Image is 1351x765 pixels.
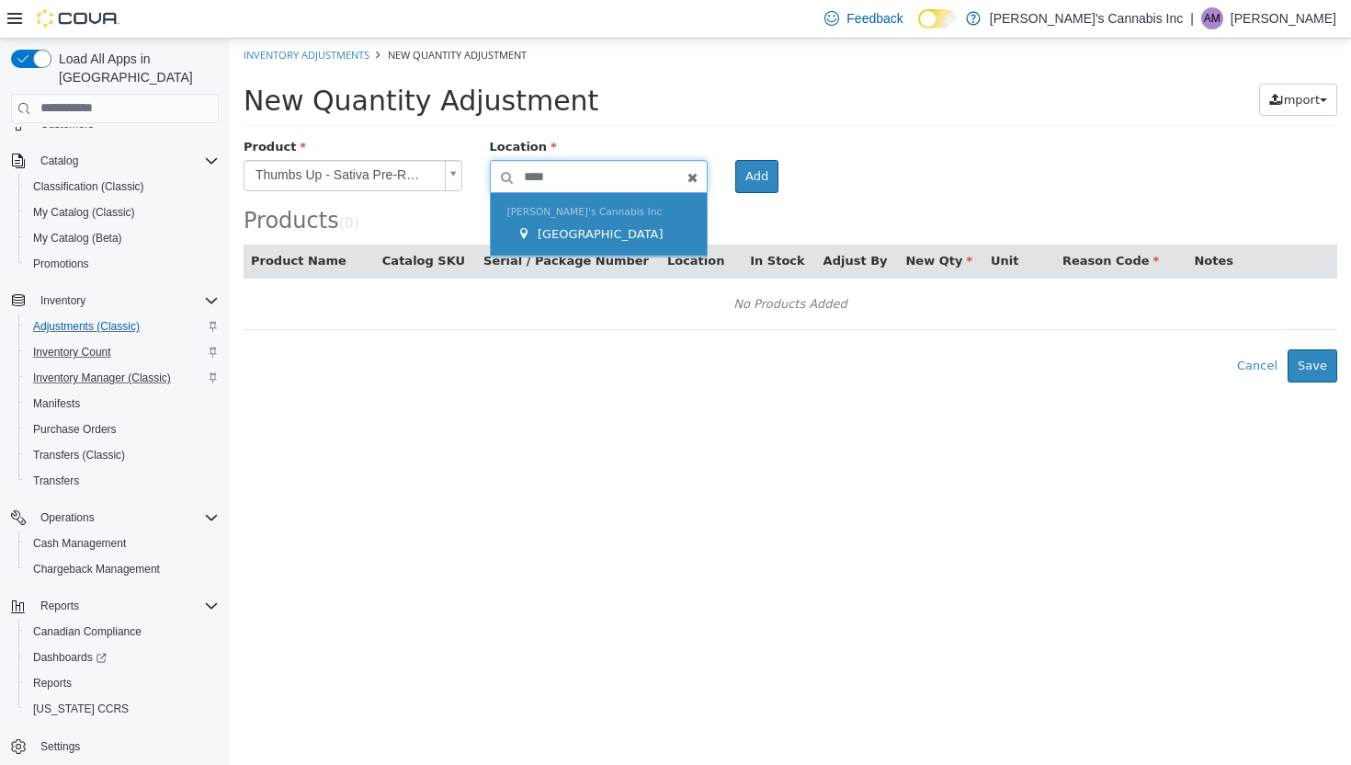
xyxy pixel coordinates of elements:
span: Dashboards [26,646,219,668]
button: Cancel [997,311,1058,344]
span: Dark Mode [918,29,919,29]
a: My Catalog (Classic) [26,201,142,223]
span: Chargeback Management [26,558,219,580]
a: Chargeback Management [26,558,167,580]
button: Canadian Compliance [18,619,226,645]
button: Reports [4,593,226,619]
span: Settings [33,735,219,758]
a: Classification (Classic) [26,176,152,198]
button: Product Name [21,213,120,232]
span: Inventory Count [26,341,219,363]
a: Inventory Count [26,341,119,363]
img: Cova [37,9,119,28]
span: Canadian Compliance [26,621,219,643]
a: Inventory Adjustments [14,9,140,23]
button: Transfers (Classic) [18,442,226,468]
span: Reports [33,595,219,617]
a: Transfers (Classic) [26,444,132,466]
span: Manifests [26,393,219,415]
a: [US_STATE] CCRS [26,698,136,720]
span: 0 [115,177,124,193]
button: Inventory [4,288,226,314]
button: Catalog [4,148,226,174]
a: Promotions [26,253,96,275]
button: Catalog SKU [153,213,239,232]
button: Adjust By [594,213,662,232]
span: Transfers [26,470,219,492]
span: New Quantity Adjustment [14,46,369,78]
span: Transfers (Classic) [26,444,219,466]
span: Adjustments (Classic) [33,319,140,334]
a: Settings [33,736,87,758]
button: Chargeback Management [18,556,226,582]
button: Operations [4,505,226,531]
button: Classification (Classic) [18,174,226,200]
span: My Catalog (Beta) [26,227,219,249]
p: [PERSON_NAME] [1231,7,1336,29]
span: Washington CCRS [26,698,219,720]
a: Transfers [26,470,86,492]
small: ( ) [109,177,130,193]
span: Inventory Manager (Classic) [26,367,219,389]
a: Thumbs Up - Sativa Pre-Roll - 2x1g [14,121,233,153]
span: Inventory Manager (Classic) [33,371,171,385]
span: Thumbs Up - Sativa Pre-Roll - 2x1g [15,122,208,152]
p: [PERSON_NAME]'s Cannabis Inc [990,7,1183,29]
span: Transfers [33,474,79,488]
button: My Catalog (Beta) [18,225,226,251]
span: Promotions [33,257,89,271]
button: Inventory Manager (Classic) [18,365,226,391]
a: Dashboards [18,645,226,670]
span: [PERSON_NAME]'s Cannabis Inc [278,167,433,179]
button: Reports [18,670,226,696]
span: Reason Code [833,215,929,229]
a: Dashboards [26,646,114,668]
a: Manifests [26,393,87,415]
span: Classification (Classic) [26,176,219,198]
button: Add [505,121,549,154]
span: Import [1050,54,1090,68]
button: Adjustments (Classic) [18,314,226,339]
span: AM [1204,7,1220,29]
button: Notes [964,213,1006,232]
button: Transfers [18,468,226,494]
button: Serial / Package Number [254,213,423,232]
a: My Catalog (Beta) [26,227,130,249]
span: Transfers (Classic) [33,448,125,462]
span: Inventory [33,290,219,312]
button: Location [437,213,498,232]
a: Inventory Manager (Classic) [26,367,178,389]
span: Dashboards [33,650,107,665]
button: Operations [33,507,102,529]
span: Inventory Count [33,345,111,360]
button: Unit [761,213,792,232]
span: My Catalog (Classic) [26,201,219,223]
span: Operations [40,510,95,525]
span: Purchase Orders [26,418,219,440]
a: Canadian Compliance [26,621,149,643]
span: Adjustments (Classic) [26,315,219,337]
button: Purchase Orders [18,417,226,442]
span: Classification (Classic) [33,179,144,194]
span: Location [260,101,327,115]
button: Settings [4,733,226,759]
span: Purchase Orders [33,422,117,437]
span: Manifests [33,396,80,411]
span: Product [14,101,76,115]
button: My Catalog (Classic) [18,200,226,225]
button: Reports [33,595,86,617]
span: [US_STATE] CCRS [33,702,129,716]
button: Save [1058,311,1107,344]
button: In Stock [520,213,578,232]
div: No Products Added [26,252,1096,280]
span: Operations [33,507,219,529]
span: Catalog [40,154,78,168]
button: Inventory [33,290,93,312]
span: Settings [40,739,80,754]
span: New Quantity Adjustment [158,9,297,23]
span: Cash Management [33,536,126,551]
span: Reports [40,599,79,613]
span: Feedback [846,9,903,28]
div: Alicia Madole [1201,7,1223,29]
button: Manifests [18,391,226,417]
